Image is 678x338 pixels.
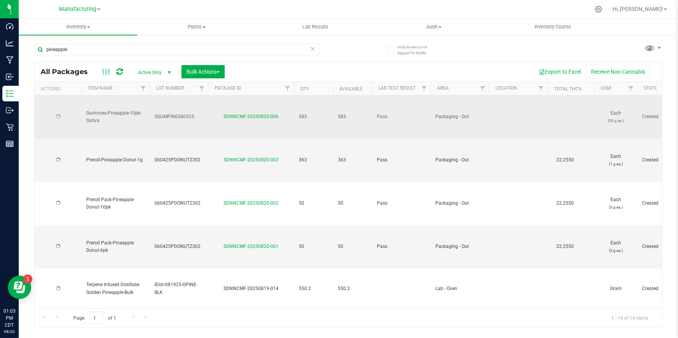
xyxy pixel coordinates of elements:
span: All Packages [41,67,96,76]
div: Actions [41,86,78,92]
a: SDNNCMF-20250820-001 [224,244,279,249]
button: Export to Excel [534,65,586,78]
span: Created [642,200,676,207]
a: Filter [476,82,489,95]
a: Filter [137,82,150,95]
input: 1 [89,312,103,324]
span: 50 [338,200,367,207]
span: Preroll Pack-Pineapple Donut-10pk [86,196,145,211]
span: 1 - 14 of 14 items [605,312,654,324]
a: SDNNCMF-20250820-006 [224,114,279,119]
span: Preroll Pack-Pineapple Donut-6pk [86,239,145,254]
inline-svg: Inbound [6,73,14,81]
span: Each [599,196,633,211]
button: Receive Non-Cannabis [586,65,650,78]
a: Audit [375,19,493,35]
a: Item Name [88,85,113,91]
span: 22.2550 [552,198,578,209]
span: Plants [138,23,256,30]
span: Created [642,285,676,292]
span: Each [599,110,633,124]
span: Gram [599,285,633,292]
span: 585 [338,113,367,120]
span: Pass [377,113,426,120]
span: Inventory [19,23,137,30]
a: Package ID [215,85,241,91]
span: Lab Results [292,23,339,30]
span: Packaging - Out [435,243,485,250]
span: 50 [299,243,328,250]
span: Pass [377,156,426,164]
span: Packaging - Out [435,113,485,120]
div: SDNNCMF-20250819-014 [207,285,295,292]
span: 22.2550 [552,154,578,166]
iframe: Resource center [8,276,31,299]
span: SGUMPINE080525 [154,113,204,120]
a: Lab Results [256,19,374,35]
a: Lab Test Result [378,85,415,91]
p: (50 g ea.) [599,117,633,124]
span: 060425PDONUTZ302 [154,156,204,164]
p: (1 g ea.) [599,160,633,168]
span: Terpene Infused Distillate-Golden Pineapple-Bulk [86,281,145,296]
inline-svg: Manufacturing [6,56,14,64]
span: Each [599,239,633,254]
a: Filter [195,82,208,95]
a: Filter [625,82,637,95]
inline-svg: Retail [6,123,14,131]
span: Packaging - Out [435,156,485,164]
span: Audit [375,23,493,30]
span: 50 [338,243,367,250]
a: Filter [418,82,431,95]
span: Manufacturing [59,6,96,12]
a: Qty [300,86,309,92]
span: IDist-081925-GPINE-BLK [154,281,204,296]
span: Created [642,243,676,250]
span: 363 [338,156,367,164]
a: UOM [601,85,611,91]
span: Include items not tagged for facility [398,44,437,56]
span: 060425PDONUTZ302 [154,200,204,207]
inline-svg: Inventory [6,90,14,97]
span: 585 [299,113,328,120]
a: Lot Number [156,85,184,91]
span: Inventory Counts [524,23,582,30]
span: Packaging - Out [435,200,485,207]
span: 060425PDONUTZ302 [154,243,204,250]
inline-svg: Dashboard [6,23,14,30]
span: Created [642,113,676,120]
a: Filter [535,82,548,95]
div: Manage settings [594,5,603,13]
a: Total THC% [554,86,582,92]
a: Plants [137,19,256,35]
inline-svg: Reports [6,140,14,148]
a: Location [495,85,517,91]
a: Filter [281,82,294,95]
span: Bulk Actions [186,69,220,75]
a: SDNNCMF-20250820-002 [224,200,279,206]
a: Area [437,85,449,91]
a: Inventory [19,19,137,35]
span: Hi, [PERSON_NAME]! [612,6,663,12]
button: Bulk Actions [181,65,225,78]
inline-svg: Outbound [6,106,14,114]
iframe: Resource center unread badge [23,274,32,284]
span: 550.2 [299,285,328,292]
p: 08/20 [4,329,15,334]
p: (5 g ea.) [599,204,633,211]
a: SDNNCMF-20250820-003 [224,157,279,163]
span: Pass [377,200,426,207]
input: Search Package ID, Item Name, SKU, Lot or Part Number... [34,44,319,55]
span: 22.2550 [552,241,578,252]
inline-svg: Analytics [6,39,14,47]
span: Created [642,156,676,164]
span: Preroll-Pineapple Donut-1g [86,156,145,164]
p: (3 g ea.) [599,247,633,254]
span: 50 [299,200,328,207]
span: 550.2 [338,285,367,292]
span: Lab - Oven [435,285,485,292]
span: Each [599,153,633,168]
p: 01:03 PM CDT [4,308,15,329]
a: Inventory Counts [493,19,612,35]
